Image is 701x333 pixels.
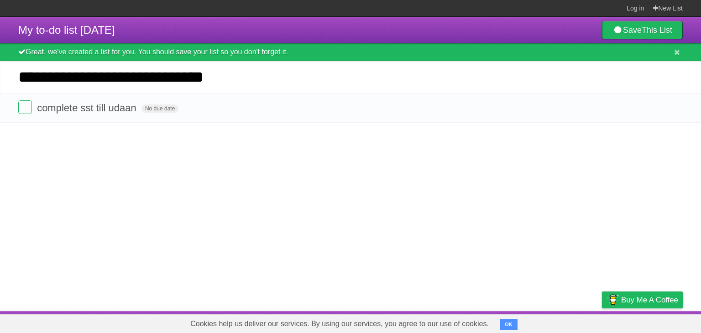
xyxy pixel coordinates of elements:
[602,291,683,308] a: Buy me a coffee
[602,21,683,39] a: SaveThis List
[621,292,678,308] span: Buy me a coffee
[625,313,683,331] a: Suggest a feature
[18,24,115,36] span: My to-do list [DATE]
[511,313,548,331] a: Developers
[642,26,672,35] b: This List
[481,313,500,331] a: About
[37,102,139,114] span: complete sst till udaan
[590,313,614,331] a: Privacy
[559,313,579,331] a: Terms
[181,315,498,333] span: Cookies help us deliver our services. By using our services, you agree to our use of cookies.
[500,319,518,330] button: OK
[607,292,619,307] img: Buy me a coffee
[141,104,178,113] span: No due date
[18,100,32,114] label: Done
